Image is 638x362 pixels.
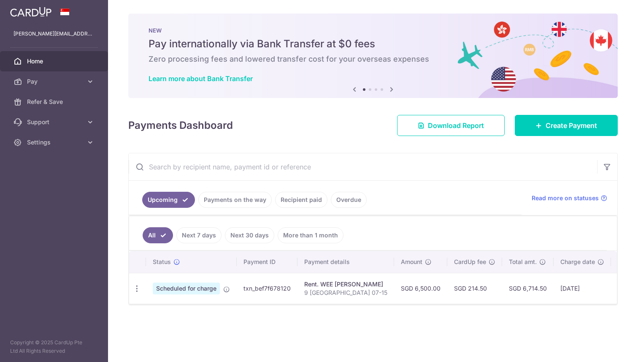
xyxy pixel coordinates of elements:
[129,153,597,180] input: Search by recipient name, payment id or reference
[401,258,422,266] span: Amount
[128,118,233,133] h4: Payments Dashboard
[237,251,297,273] th: Payment ID
[153,283,220,294] span: Scheduled for charge
[27,57,83,65] span: Home
[149,27,597,34] p: NEW
[331,192,367,208] a: Overdue
[14,30,95,38] p: [PERSON_NAME][EMAIL_ADDRESS][PERSON_NAME][DOMAIN_NAME]
[27,77,83,86] span: Pay
[10,7,51,17] img: CardUp
[397,115,505,136] a: Download Report
[515,115,618,136] a: Create Payment
[532,194,607,202] a: Read more on statuses
[560,258,595,266] span: Charge date
[176,227,222,243] a: Next 7 days
[532,194,599,202] span: Read more on statuses
[546,120,597,131] span: Create Payment
[304,280,387,289] div: Rent. WEE [PERSON_NAME]
[428,120,484,131] span: Download Report
[278,227,343,243] a: More than 1 month
[554,273,611,304] td: [DATE]
[143,227,173,243] a: All
[237,273,297,304] td: txn_bef7f678120
[225,227,274,243] a: Next 30 days
[128,14,618,98] img: Bank transfer banner
[297,251,394,273] th: Payment details
[149,74,253,83] a: Learn more about Bank Transfer
[275,192,327,208] a: Recipient paid
[454,258,486,266] span: CardUp fee
[394,273,447,304] td: SGD 6,500.00
[509,258,537,266] span: Total amt.
[153,258,171,266] span: Status
[149,37,597,51] h5: Pay internationally via Bank Transfer at $0 fees
[502,273,554,304] td: SGD 6,714.50
[27,98,83,106] span: Refer & Save
[198,192,272,208] a: Payments on the way
[304,289,387,297] p: 9 [GEOGRAPHIC_DATA] 07-15
[447,273,502,304] td: SGD 214.50
[149,54,597,64] h6: Zero processing fees and lowered transfer cost for your overseas expenses
[27,138,83,147] span: Settings
[27,118,83,126] span: Support
[142,192,195,208] a: Upcoming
